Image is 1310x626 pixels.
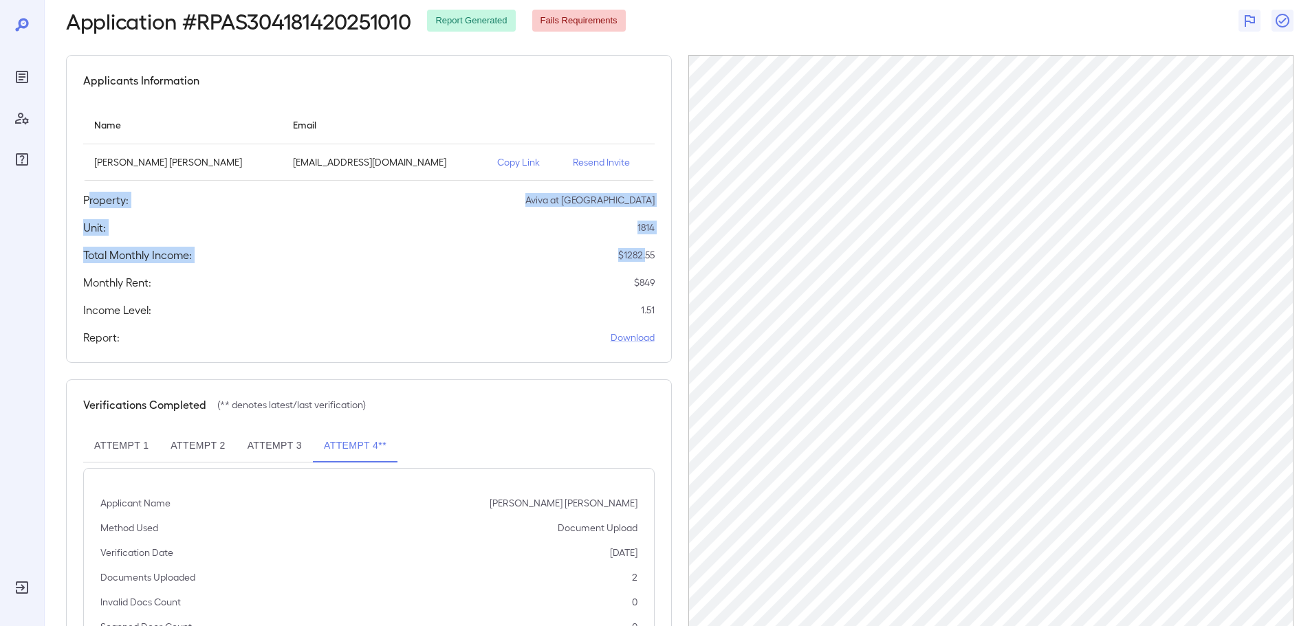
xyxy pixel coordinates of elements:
h5: Applicants Information [83,72,199,89]
span: Fails Requirements [532,14,626,27]
p: [DATE] [610,546,637,559]
p: Verification Date [100,546,173,559]
h5: Total Monthly Income: [83,247,192,263]
p: [PERSON_NAME] [PERSON_NAME] [490,496,637,510]
button: Attempt 2 [160,429,236,462]
p: (** denotes latest/last verification) [217,398,366,412]
button: Attempt 4** [313,429,397,462]
div: Log Out [11,577,33,599]
h5: Report: [83,329,120,346]
p: Applicant Name [100,496,171,510]
p: 1.51 [641,303,655,317]
p: Copy Link [497,155,551,169]
h2: Application # RPAS304181420251010 [66,8,411,33]
th: Email [282,105,487,144]
div: Manage Users [11,107,33,129]
button: Flag Report [1238,10,1260,32]
button: Attempt 1 [83,429,160,462]
h5: Unit: [83,219,106,236]
a: Download [611,331,655,344]
p: [EMAIL_ADDRESS][DOMAIN_NAME] [293,155,476,169]
p: Method Used [100,521,158,535]
h5: Monthly Rent: [83,274,151,291]
p: $ 1282.55 [618,248,655,262]
p: 2 [632,570,637,584]
div: FAQ [11,148,33,170]
button: Attempt 3 [237,429,313,462]
p: Aviva at [GEOGRAPHIC_DATA] [525,193,655,207]
h5: Verifications Completed [83,396,206,413]
th: Name [83,105,282,144]
p: Invalid Docs Count [100,595,181,609]
p: Resend Invite [573,155,643,169]
p: 1814 [637,221,655,234]
table: simple table [83,105,655,181]
button: Close Report [1271,10,1293,32]
h5: Income Level: [83,302,151,318]
p: $ 849 [634,276,655,289]
p: Documents Uploaded [100,570,195,584]
p: [PERSON_NAME] [PERSON_NAME] [94,155,271,169]
div: Reports [11,66,33,88]
h5: Property: [83,192,129,208]
p: Document Upload [558,521,637,535]
p: 0 [632,595,637,609]
span: Report Generated [427,14,515,27]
